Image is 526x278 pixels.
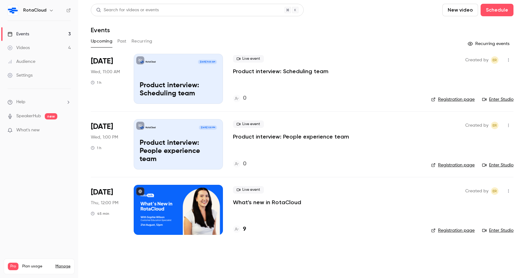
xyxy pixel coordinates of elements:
a: Enter Studio [482,162,513,168]
div: Events [8,31,29,37]
span: Created by [465,122,488,129]
a: Product interview: People experience team [233,133,349,140]
div: Audience [8,58,35,65]
a: Manage [55,264,70,269]
a: Registration page [431,96,475,103]
a: SpeakerHub [16,113,41,119]
a: Registration page [431,162,475,168]
a: 0 [233,94,246,103]
a: Product interview: People experience teamRotaCloud[DATE] 1:00 PMProduct interview: People experie... [134,119,223,169]
li: help-dropdown-opener [8,99,71,105]
button: Upcoming [91,36,112,46]
button: Recurring [131,36,152,46]
span: Created by [465,187,488,195]
a: What's new in RotaCloud [233,199,301,206]
span: ER [492,187,497,195]
p: RotaCloud [146,126,156,129]
span: Created by [465,56,488,64]
div: 45 min [91,211,109,216]
div: Search for videos or events [96,7,159,13]
span: Live event [233,55,264,63]
span: Wed, 11:00 AM [91,69,120,75]
h1: Events [91,26,110,34]
span: Live event [233,120,264,128]
h6: RotaCloud [23,7,46,13]
span: [DATE] [91,187,113,197]
span: [DATE] 1:00 PM [199,125,217,130]
span: What's new [16,127,40,134]
span: ER [492,56,497,64]
a: Registration page [431,227,475,234]
span: Plan usage [22,264,52,269]
a: Enter Studio [482,227,513,234]
p: Product interview: Scheduling team [140,82,217,98]
span: Wed, 1:00 PM [91,134,118,140]
div: Aug 21 Thu, 12:00 PM (Europe/London) [91,185,124,235]
p: RotaCloud [146,60,156,63]
button: Schedule [481,4,513,16]
span: Pro [8,263,18,270]
h4: 9 [243,225,246,234]
div: 1 h [91,145,101,150]
a: Product interview: Scheduling team [233,68,328,75]
span: Ethan Rylett [491,122,498,129]
div: Videos [8,45,30,51]
h4: 0 [243,94,246,103]
span: [DATE] [91,56,113,66]
button: Recurring events [465,39,513,49]
h4: 0 [243,160,246,168]
a: 0 [233,160,246,168]
div: Aug 20 Wed, 11:00 AM (Europe/London) [91,54,124,104]
span: new [45,113,57,119]
span: Live event [233,186,264,194]
span: [DATE] 11:00 AM [198,60,217,64]
img: RotaCloud [8,5,18,15]
span: Ethan Rylett [491,187,498,195]
span: Thu, 12:00 PM [91,200,118,206]
p: Product interview: People experience team [140,139,217,163]
a: 9 [233,225,246,234]
span: ER [492,122,497,129]
div: Aug 20 Wed, 1:00 PM (Europe/London) [91,119,124,169]
button: New video [442,4,478,16]
span: Help [16,99,25,105]
span: [DATE] [91,122,113,132]
div: Settings [8,72,33,78]
a: Product interview: Scheduling teamRotaCloud[DATE] 11:00 AMProduct interview: Scheduling team [134,54,223,104]
a: Enter Studio [482,96,513,103]
div: 1 h [91,80,101,85]
button: Past [117,36,126,46]
span: Ethan Rylett [491,56,498,64]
